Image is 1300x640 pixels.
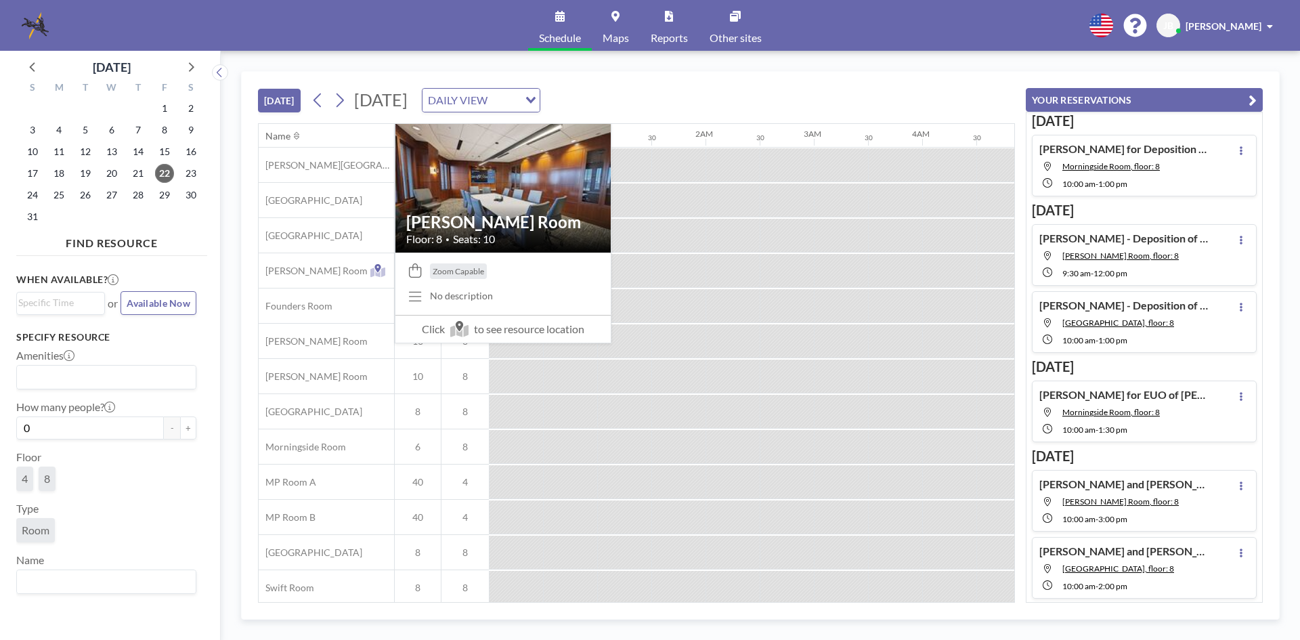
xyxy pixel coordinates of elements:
[406,232,442,246] span: Floor: 8
[76,121,95,140] span: Tuesday, August 5, 2025
[1163,20,1173,32] span: JB
[16,450,41,464] label: Floor
[1098,335,1127,345] span: 1:00 PM
[1039,545,1209,558] h4: [PERSON_NAME] and [PERSON_NAME] - 2nd Room for Mediation
[265,130,290,142] div: Name
[1039,388,1209,402] h4: [PERSON_NAME] for EUO of [PERSON_NAME] and [PERSON_NAME]
[17,293,104,313] div: Search for option
[1039,299,1209,312] h4: [PERSON_NAME] - Deposition of [PERSON_NAME]
[16,400,115,414] label: How many people?
[395,582,441,594] span: 8
[1098,514,1127,524] span: 3:00 PM
[1032,448,1257,465] h3: [DATE]
[1096,335,1098,345] span: -
[1026,88,1263,112] button: YOUR RESERVATIONS
[1032,202,1257,219] h3: [DATE]
[1062,268,1091,278] span: 9:30 AM
[23,186,42,205] span: Sunday, August 24, 2025
[23,121,42,140] span: Sunday, August 3, 2025
[181,99,200,118] span: Saturday, August 2, 2025
[1039,477,1209,491] h4: [PERSON_NAME] and [PERSON_NAME] - Mediation
[441,547,489,559] span: 8
[1062,581,1096,591] span: 10:00 AM
[1093,268,1127,278] span: 12:00 PM
[1096,514,1098,524] span: -
[99,80,125,98] div: W
[1062,251,1179,261] span: Currie Room, floor: 8
[18,295,97,310] input: Search for option
[1062,496,1179,507] span: Currie Room, floor: 8
[155,186,174,205] span: Friday, August 29, 2025
[539,33,581,43] span: Schedule
[1098,581,1127,591] span: 2:00 PM
[1062,335,1096,345] span: 10:00 AM
[22,472,28,486] span: 4
[1062,161,1160,171] span: Morningside Room, floor: 8
[1039,232,1209,245] h4: [PERSON_NAME] - Deposition of [PERSON_NAME]
[1032,112,1257,129] h3: [DATE]
[72,80,99,98] div: T
[1039,142,1209,156] h4: [PERSON_NAME] for Deposition of [PERSON_NAME]
[181,142,200,161] span: Saturday, August 16, 2025
[259,582,314,594] span: Swift Room
[425,91,490,109] span: DAILY VIEW
[46,80,72,98] div: M
[44,472,50,486] span: 8
[258,89,301,112] button: [DATE]
[102,186,121,205] span: Wednesday, August 27, 2025
[441,370,489,383] span: 8
[76,142,95,161] span: Tuesday, August 12, 2025
[973,133,981,142] div: 30
[1098,425,1127,435] span: 1:30 PM
[259,370,368,383] span: [PERSON_NAME] Room
[181,121,200,140] span: Saturday, August 9, 2025
[354,89,408,110] span: [DATE]
[129,186,148,205] span: Thursday, August 28, 2025
[155,99,174,118] span: Friday, August 1, 2025
[1062,179,1096,189] span: 10:00 AM
[16,331,196,343] h3: Specify resource
[453,232,495,246] span: Seats: 10
[865,133,873,142] div: 30
[49,142,68,161] span: Monday, August 11, 2025
[1098,179,1127,189] span: 1:00 PM
[129,142,148,161] span: Thursday, August 14, 2025
[125,80,151,98] div: T
[108,297,118,310] span: or
[1091,268,1093,278] span: -
[1186,20,1261,32] span: [PERSON_NAME]
[912,129,930,139] div: 4AM
[259,300,332,312] span: Founders Room
[17,366,196,389] div: Search for option
[49,186,68,205] span: Monday, August 25, 2025
[756,133,764,142] div: 30
[102,164,121,183] span: Wednesday, August 20, 2025
[492,91,517,109] input: Search for option
[20,80,46,98] div: S
[49,164,68,183] span: Monday, August 18, 2025
[1062,318,1174,328] span: Buckhead Room, floor: 8
[22,12,49,39] img: organization-logo
[395,441,441,453] span: 6
[17,570,196,593] div: Search for option
[177,80,204,98] div: S
[102,121,121,140] span: Wednesday, August 6, 2025
[259,476,316,488] span: MP Room A
[1032,358,1257,375] h3: [DATE]
[395,370,441,383] span: 10
[18,368,188,386] input: Search for option
[155,142,174,161] span: Friday, August 15, 2025
[441,511,489,524] span: 4
[430,290,493,302] div: No description
[406,212,600,232] h2: [PERSON_NAME] Room
[259,230,362,242] span: [GEOGRAPHIC_DATA]
[395,511,441,524] span: 40
[1062,514,1096,524] span: 10:00 AM
[651,33,688,43] span: Reports
[151,80,177,98] div: F
[259,547,362,559] span: [GEOGRAPHIC_DATA]
[259,441,346,453] span: Morningside Room
[23,142,42,161] span: Sunday, August 10, 2025
[129,164,148,183] span: Thursday, August 21, 2025
[164,417,180,440] button: -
